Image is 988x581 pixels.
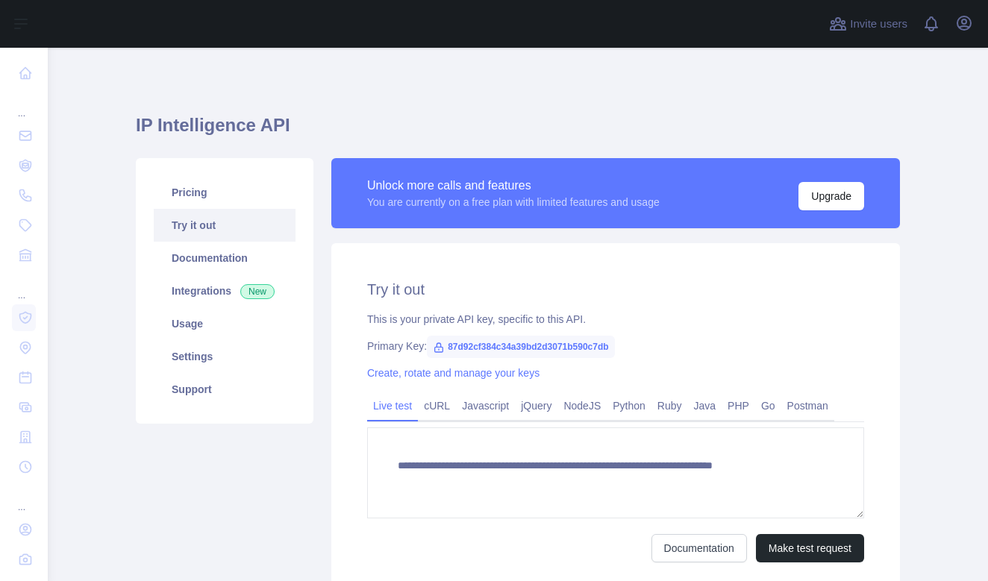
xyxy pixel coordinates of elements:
[367,394,418,418] a: Live test
[154,176,296,209] a: Pricing
[136,113,900,149] h1: IP Intelligence API
[367,339,864,354] div: Primary Key:
[367,177,660,195] div: Unlock more calls and features
[367,279,864,300] h2: Try it out
[850,16,907,33] span: Invite users
[456,394,515,418] a: Javascript
[12,271,36,301] div: ...
[418,394,456,418] a: cURL
[154,274,296,307] a: Integrations New
[651,394,688,418] a: Ruby
[755,394,781,418] a: Go
[12,483,36,513] div: ...
[798,182,864,210] button: Upgrade
[154,209,296,242] a: Try it out
[826,12,910,36] button: Invite users
[427,336,614,358] span: 87d92cf384c34a39bd2d3071b590c7db
[12,89,36,119] div: ...
[515,394,557,418] a: jQuery
[154,373,296,406] a: Support
[154,340,296,373] a: Settings
[154,307,296,340] a: Usage
[367,367,540,379] a: Create, rotate and manage your keys
[557,394,607,418] a: NodeJS
[781,394,834,418] a: Postman
[722,394,755,418] a: PHP
[367,195,660,210] div: You are currently on a free plan with limited features and usage
[688,394,722,418] a: Java
[607,394,651,418] a: Python
[651,534,747,562] a: Documentation
[154,242,296,274] a: Documentation
[240,284,275,299] span: New
[756,534,864,562] button: Make test request
[367,312,864,327] div: This is your private API key, specific to this API.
